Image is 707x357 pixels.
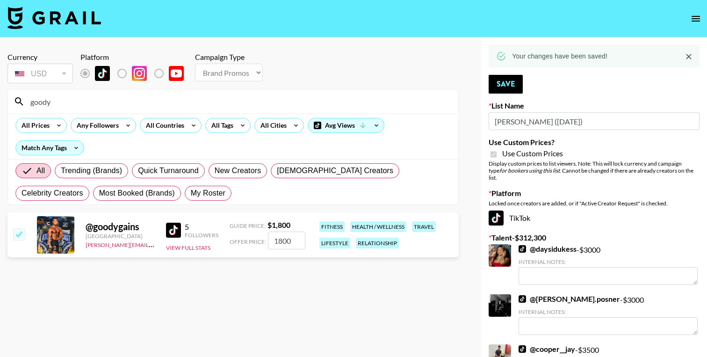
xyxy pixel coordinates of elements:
div: All Tags [206,118,235,132]
div: - $ 3000 [519,244,698,285]
div: Any Followers [71,118,121,132]
div: fitness [319,221,345,232]
div: health / wellness [350,221,406,232]
div: Currency is locked to USD [7,62,73,85]
div: Avg Views [308,118,384,132]
div: All Countries [140,118,186,132]
span: All [36,165,45,176]
div: Match Any Tags [16,141,84,155]
button: open drawer [686,9,705,28]
span: Guide Price: [230,222,266,229]
img: Grail Talent [7,7,101,29]
a: @cooper__jay [519,344,575,354]
div: [GEOGRAPHIC_DATA] [86,233,155,240]
div: Currency [7,52,73,62]
img: TikTok [519,295,526,303]
div: @ goodygains [86,221,155,233]
span: New Creators [215,165,261,176]
img: Instagram [132,66,147,81]
div: Display custom prices to list viewers. Note: This will lock currency and campaign type . Cannot b... [489,160,700,181]
span: [DEMOGRAPHIC_DATA] Creators [277,165,393,176]
div: List locked to TikTok. [80,64,191,83]
img: YouTube [169,66,184,81]
a: @daysidukess [519,244,577,254]
span: Use Custom Prices [502,149,563,158]
div: relationship [356,238,399,248]
a: [PERSON_NAME][EMAIL_ADDRESS][PERSON_NAME][DOMAIN_NAME] [86,240,268,248]
div: TikTok [489,211,700,226]
div: Followers [185,232,218,239]
a: @[PERSON_NAME].posner [519,294,620,304]
div: Your changes have been saved! [512,48,607,65]
span: Most Booked (Brands) [99,188,175,199]
input: Search by User Name [25,94,453,109]
span: Trending (Brands) [61,165,122,176]
span: Celebrity Creators [22,188,83,199]
div: All Prices [16,118,51,132]
img: TikTok [95,66,110,81]
label: Use Custom Prices? [489,138,700,147]
label: Talent - $ 312,300 [489,233,700,242]
button: Close [682,50,696,64]
div: Platform [80,52,191,62]
div: Internal Notes: [519,258,698,265]
div: - $ 3000 [519,294,698,335]
div: All Cities [255,118,289,132]
div: USD [9,66,71,82]
div: Campaign Type [195,52,263,62]
button: View Full Stats [166,244,210,251]
button: Save [489,75,523,94]
input: 1,800 [268,232,305,249]
strong: $ 1,800 [267,220,290,229]
img: TikTok [166,223,181,238]
img: TikTok [489,211,504,226]
div: travel [412,221,436,232]
label: List Name [489,101,700,110]
span: Quick Turnaround [138,165,199,176]
div: Internal Notes: [519,308,698,315]
div: Locked once creators are added, or if "Active Creator Request" is checked. [489,200,700,207]
img: TikTok [519,245,526,253]
span: Offer Price: [230,238,266,245]
div: 5 [185,222,218,232]
div: lifestyle [319,238,350,248]
em: for bookers using this list [499,167,560,174]
img: TikTok [519,345,526,353]
label: Platform [489,189,700,198]
span: My Roster [191,188,225,199]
